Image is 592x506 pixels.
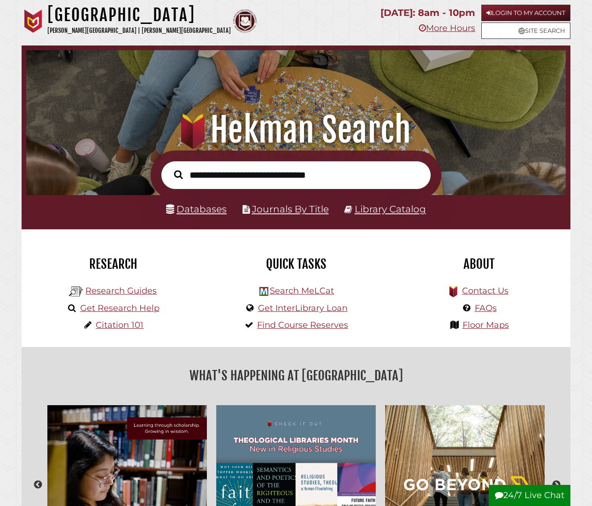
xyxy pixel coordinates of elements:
[33,480,43,490] button: Previous
[96,320,144,330] a: Citation 101
[29,365,563,386] h2: What's Happening at [GEOGRAPHIC_DATA]
[462,286,509,296] a: Contact Us
[85,286,157,296] a: Research Guides
[166,203,227,215] a: Databases
[69,285,83,299] img: Hekman Library Logo
[29,256,197,272] h2: Research
[80,303,159,313] a: Get Research Help
[22,9,45,33] img: Calvin University
[463,320,509,330] a: Floor Maps
[395,256,563,272] h2: About
[258,303,348,313] a: Get InterLibrary Loan
[174,170,183,179] i: Search
[475,303,497,313] a: FAQs
[47,25,231,36] p: [PERSON_NAME][GEOGRAPHIC_DATA] | [PERSON_NAME][GEOGRAPHIC_DATA]
[35,109,557,151] h1: Hekman Search
[481,5,570,21] a: Login to My Account
[212,256,380,272] h2: Quick Tasks
[380,5,475,21] p: [DATE]: 8am - 10pm
[47,5,231,25] h1: [GEOGRAPHIC_DATA]
[233,9,257,33] img: Calvin Theological Seminary
[419,23,475,33] a: More Hours
[257,320,348,330] a: Find Course Reserves
[259,287,268,296] img: Hekman Library Logo
[169,168,188,181] button: Search
[355,203,426,215] a: Library Catalog
[481,23,570,39] a: Site Search
[252,203,329,215] a: Journals By Title
[270,286,334,296] a: Search MeLCat
[552,480,561,490] button: Next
